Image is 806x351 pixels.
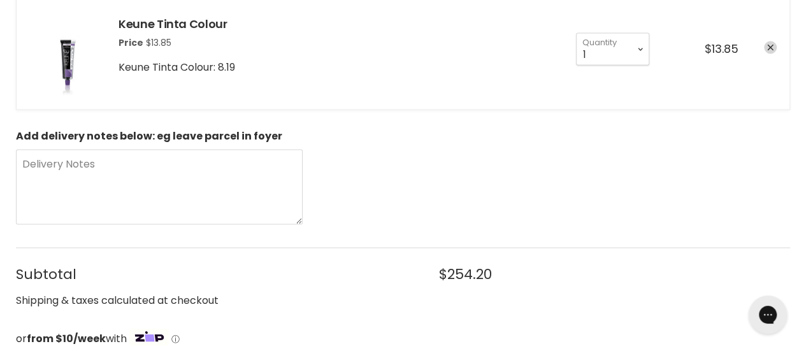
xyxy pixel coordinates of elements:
div: Keune Tinta Colour: 8.19 [106,17,235,72]
div: Shipping & taxes calculated at checkout [16,292,790,308]
img: Zip Logo [129,328,169,346]
span: Subtotal [16,266,418,282]
a: Keune Tinta Colour [119,15,227,31]
span: $13.85 [705,40,738,56]
span: $254.20 [439,266,492,282]
span: $13.85 [146,36,171,48]
select: Quantity [576,32,649,64]
strong: from $10/week [27,331,106,345]
iframe: Gorgias live chat messenger [742,291,793,338]
span: or with [16,331,127,345]
b: Add delivery notes below: eg leave parcel in foyer [16,128,282,143]
a: remove Keune Tinta Colour [764,41,777,54]
span: Price [119,36,143,48]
